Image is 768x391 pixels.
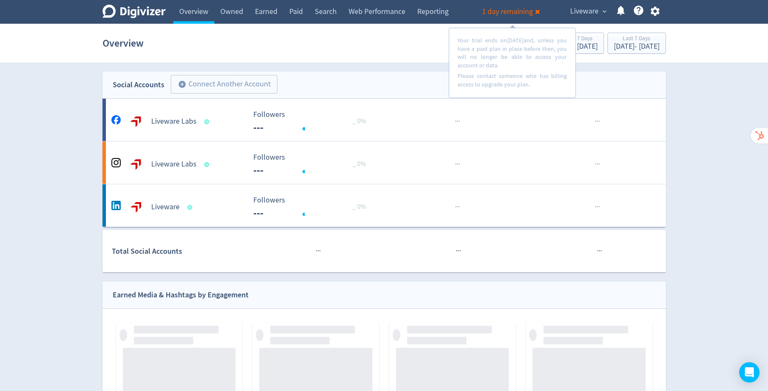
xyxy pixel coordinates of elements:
[567,5,609,18] button: Liveware
[596,159,598,169] span: ·
[113,79,164,91] div: Social Accounts
[457,72,567,89] p: Please contact someone who has billing access to upgrade your plan.
[595,202,596,212] span: ·
[614,36,660,43] div: Last 7 Days
[352,117,366,125] span: _ 0%
[457,36,567,69] p: Your trial ends on [DATE] and, unless you have a paid plan in place before then, you will no long...
[458,202,460,212] span: ·
[151,116,197,127] h5: Liveware Labs
[103,141,666,184] a: Liveware Labs undefinedLiveware Labs Followers --- Followers --- _ 0%······
[128,113,144,130] img: Liveware Labs undefined
[599,246,600,256] span: ·
[459,246,461,256] span: ·
[128,199,144,216] img: Liveware undefined
[600,246,602,256] span: ·
[164,76,277,94] a: Connect Another Account
[598,116,600,127] span: ·
[595,116,596,127] span: ·
[457,246,459,256] span: ·
[249,153,376,176] svg: Followers ---
[112,245,247,258] div: Total Social Accounts
[596,116,598,127] span: ·
[151,202,180,212] h5: Liveware
[204,162,211,167] span: Data last synced: 14 Oct 2025, 2:02am (AEDT)
[607,33,666,54] button: Last 7 Days[DATE]- [DATE]
[482,7,533,17] span: 1 day remaining
[103,99,666,141] a: Liveware Labs undefinedLiveware Labs Followers --- Followers --- _ 0%······
[316,246,317,256] span: ·
[319,246,321,256] span: ·
[171,75,277,94] button: Connect Another Account
[739,362,760,383] div: Open Intercom Messenger
[352,202,366,211] span: _ 0%
[249,111,376,133] svg: Followers ---
[457,116,458,127] span: ·
[103,184,666,227] a: Liveware undefinedLiveware Followers --- Followers --- _ 0%······
[178,80,186,89] span: add_circle
[598,159,600,169] span: ·
[317,246,319,256] span: ·
[151,159,197,169] h5: Liveware Labs
[457,159,458,169] span: ·
[596,202,598,212] span: ·
[456,246,457,256] span: ·
[204,119,211,124] span: Data last synced: 14 Oct 2025, 2:02am (AEDT)
[103,30,144,57] h1: Overview
[614,43,660,50] div: [DATE] - [DATE]
[597,246,599,256] span: ·
[455,159,457,169] span: ·
[455,202,457,212] span: ·
[128,156,144,173] img: Liveware Labs undefined
[113,289,249,301] div: Earned Media & Hashtags by Engagement
[595,159,596,169] span: ·
[598,202,600,212] span: ·
[458,116,460,127] span: ·
[458,159,460,169] span: ·
[457,202,458,212] span: ·
[570,5,599,18] span: Liveware
[352,160,366,168] span: _ 0%
[455,116,457,127] span: ·
[601,8,608,15] span: expand_more
[187,205,194,210] span: Data last synced: 14 Oct 2025, 2:02am (AEDT)
[249,196,376,219] svg: Followers ---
